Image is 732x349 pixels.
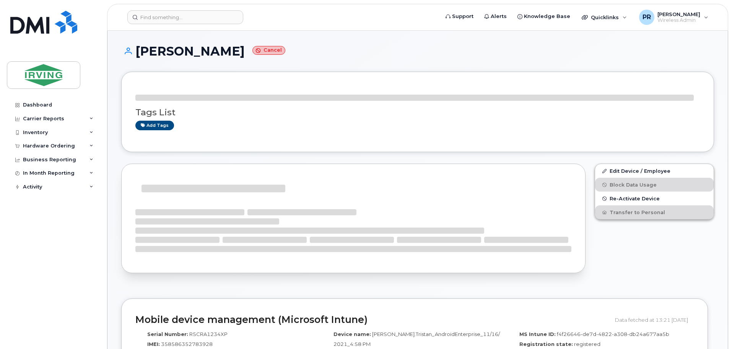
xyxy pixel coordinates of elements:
small: Cancel [252,46,285,55]
div: Data fetched at 13:21 [DATE] [615,313,694,327]
a: Edit Device / Employee [595,164,714,178]
button: Transfer to Personal [595,205,714,219]
span: R5CRA1234XP [189,331,228,337]
span: registered [574,341,600,347]
label: IMEI: [147,341,160,348]
span: f4f26646-de7d-4822-a308-db24a677aa5b [557,331,669,337]
label: MS Intune ID: [519,331,556,338]
h1: [PERSON_NAME] [121,44,714,58]
label: Registration state: [519,341,573,348]
span: 358586352783928 [161,341,213,347]
button: Block Data Usage [595,178,714,192]
span: [PERSON_NAME].Tristan_AndroidEnterprise_11/16/2021_4:58 PM [333,331,500,347]
label: Serial Number: [147,331,188,338]
label: Device name: [333,331,371,338]
a: Add tags [135,121,174,130]
h3: Tags List [135,108,700,117]
button: Re-Activate Device [595,192,714,205]
span: Re-Activate Device [610,196,660,202]
h2: Mobile device management (Microsoft Intune) [135,315,609,325]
